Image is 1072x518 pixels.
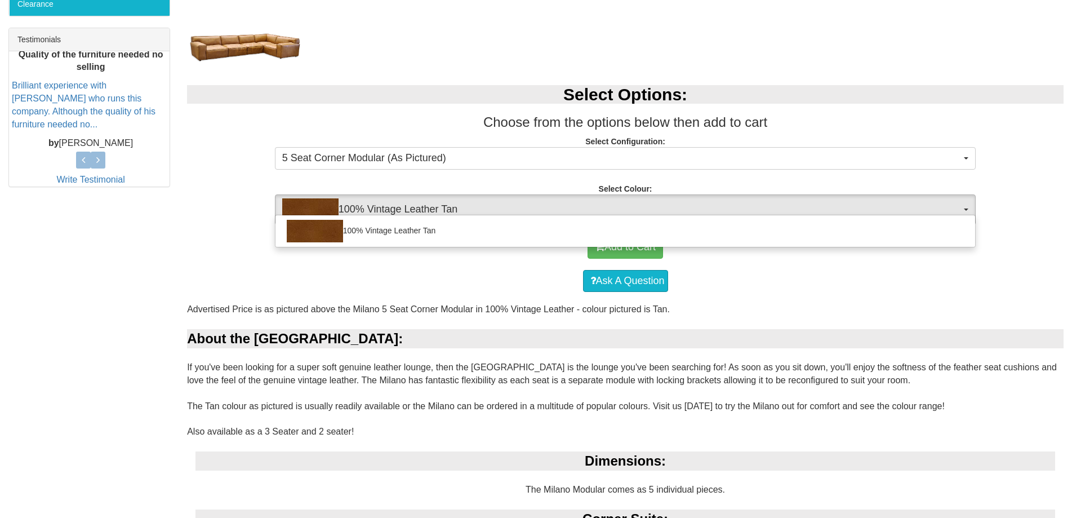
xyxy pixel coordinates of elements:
div: Dimensions: [195,451,1055,471]
div: About the [GEOGRAPHIC_DATA]: [187,329,1064,348]
strong: Select Colour: [599,184,652,193]
strong: Select Configuration: [585,137,665,146]
div: Testimonials [9,28,170,51]
b: Quality of the furniture needed no selling [19,50,163,72]
a: 100% Vintage Leather Tan [275,218,976,244]
a: Brilliant experience with [PERSON_NAME] who runs this company. Although the quality of his furnit... [12,81,155,129]
button: 100% Vintage Leather Tan100% Vintage Leather Tan [275,194,976,225]
img: 100% Vintage Leather Tan [282,198,339,221]
a: Ask A Question [583,270,668,293]
p: [PERSON_NAME] [12,137,170,150]
b: Select Options: [563,85,687,104]
b: by [48,138,59,148]
span: 5 Seat Corner Modular (As Pictured) [282,151,962,166]
a: Write Testimonial [56,175,124,184]
span: 100% Vintage Leather Tan [282,198,962,221]
img: 100% Vintage Leather Tan [287,220,343,242]
h3: Choose from the options below then add to cart [187,115,1064,130]
button: 5 Seat Corner Modular (As Pictured) [275,147,976,170]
